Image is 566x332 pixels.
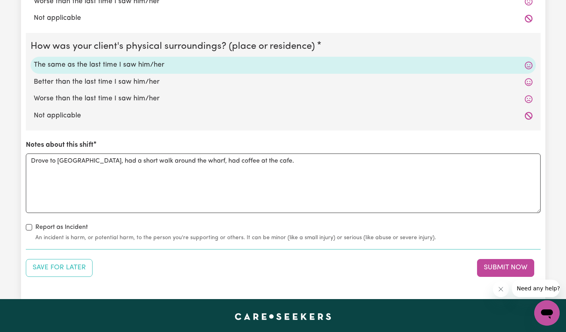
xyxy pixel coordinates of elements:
label: Notes about this shift [26,140,93,150]
label: Not applicable [34,13,533,23]
iframe: Message from company [512,280,560,297]
button: Submit your job report [477,259,534,276]
label: Not applicable [34,111,533,121]
iframe: Close message [493,281,509,297]
label: Better than the last time I saw him/her [34,77,533,87]
label: The same as the last time I saw him/her [34,60,533,70]
span: Need any help? [5,6,48,12]
legend: How was your client's physical surroundings? (place or residence) [31,39,318,54]
small: An incident is harm, or potential harm, to the person you're supporting or others. It can be mino... [35,234,541,242]
label: Worse than the last time I saw him/her [34,94,533,104]
iframe: Button to launch messaging window [534,300,560,326]
textarea: Drove to [GEOGRAPHIC_DATA], had a short walk around the wharf, had coffee at the cafe. [26,154,541,213]
label: Report as Incident [35,223,88,232]
button: Save your job report [26,259,93,276]
a: Careseekers home page [235,313,331,320]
